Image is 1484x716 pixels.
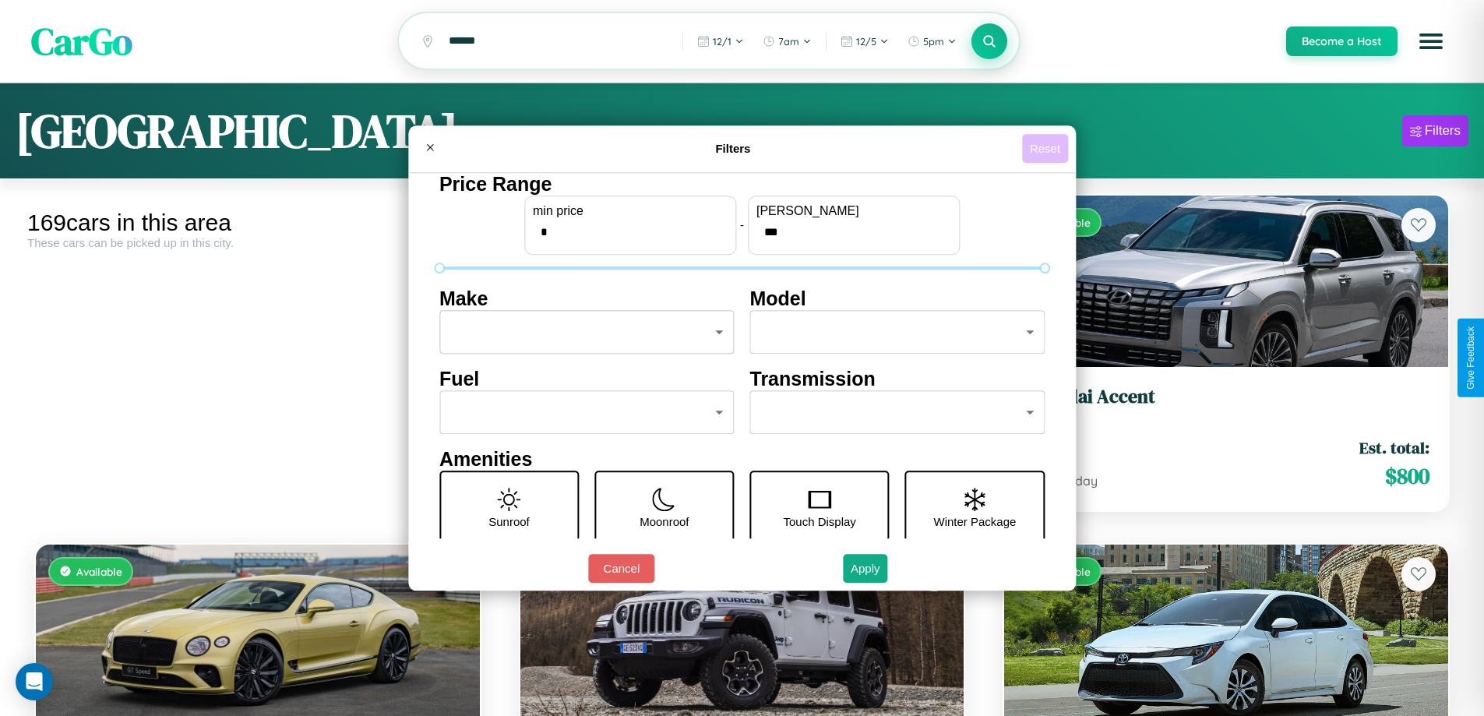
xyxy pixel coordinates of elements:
p: Moonroof [640,511,689,532]
span: CarGo [31,16,132,67]
span: 12 / 5 [856,35,876,48]
h4: Make [439,287,735,310]
button: 12/1 [689,29,752,54]
label: [PERSON_NAME] [756,204,951,218]
h4: Fuel [439,368,735,390]
span: 12 / 1 [713,35,731,48]
p: - [740,214,744,235]
div: Open Intercom Messenger [16,663,53,700]
div: 169 cars in this area [27,210,488,236]
span: Est. total: [1359,436,1429,459]
button: Apply [843,554,888,583]
h4: Model [750,287,1045,310]
div: These cars can be picked up in this city. [27,236,488,249]
button: Become a Host [1286,26,1398,56]
span: Available [76,565,122,578]
span: $ 800 [1385,460,1429,492]
button: Open menu [1409,19,1453,63]
h4: Price Range [439,173,1045,196]
button: Reset [1022,134,1068,163]
span: / day [1065,473,1098,489]
button: Filters [1402,115,1468,146]
p: Winter Package [934,511,1017,532]
button: 5pm [900,29,964,54]
button: Cancel [588,554,654,583]
div: Give Feedback [1465,326,1476,390]
span: 7am [778,35,799,48]
div: Filters [1425,123,1461,139]
span: 5pm [923,35,944,48]
p: Sunroof [488,511,530,532]
h4: Amenities [439,448,1045,471]
h4: Filters [444,142,1022,155]
button: 7am [755,29,820,54]
h1: [GEOGRAPHIC_DATA] [16,99,458,163]
label: min price [533,204,728,218]
p: Touch Display [783,511,855,532]
h4: Transmission [750,368,1045,390]
button: 12/5 [833,29,897,54]
h3: Hyundai Accent [1023,386,1429,408]
a: Hyundai Accent2019 [1023,386,1429,424]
